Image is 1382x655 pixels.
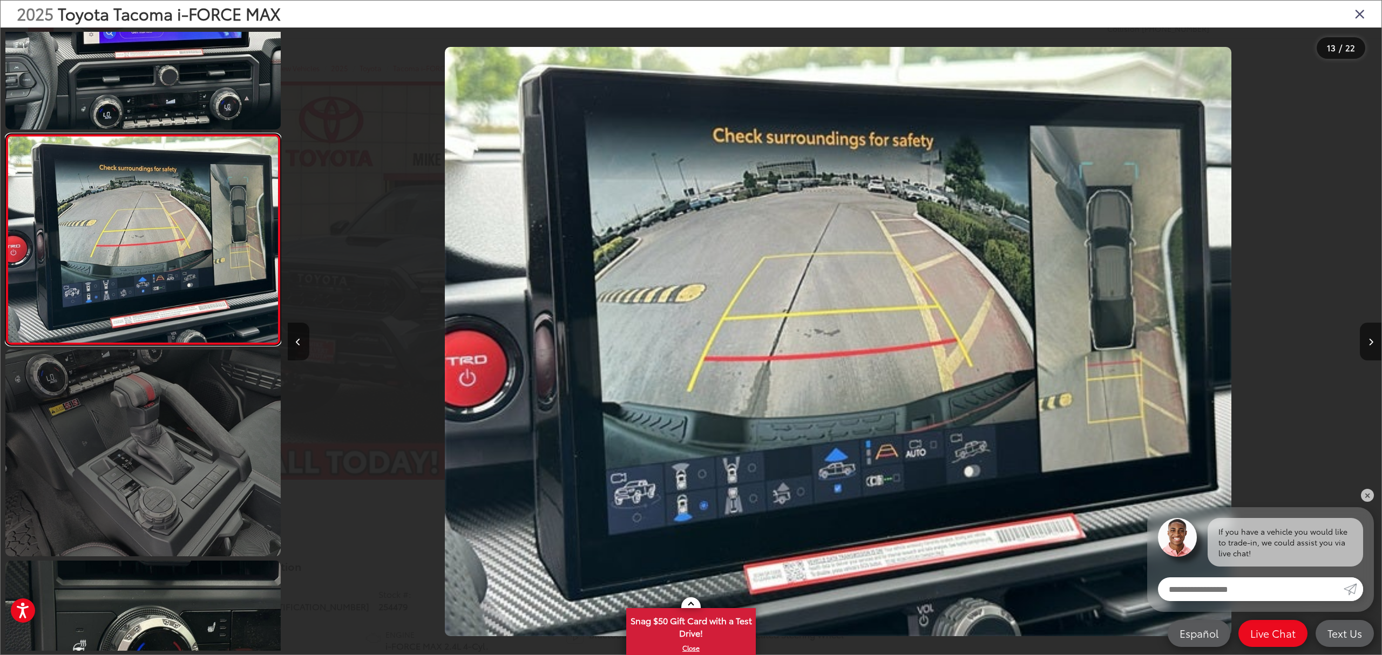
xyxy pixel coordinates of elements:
[1360,323,1381,360] button: Next image
[17,2,53,25] span: 2025
[1158,518,1197,557] img: Agent profile photo
[1327,42,1336,53] span: 13
[1354,6,1365,21] i: Close gallery
[1316,620,1374,647] a: Text Us
[1245,626,1301,640] span: Live Chat
[445,47,1231,637] img: 2025 Toyota Tacoma i-FORCE MAX TRD Pro
[1208,518,1363,567] div: If you have a vehicle you would like to trade-in, we could assist you via live chat!
[58,2,281,25] span: Toyota Tacoma i-FORCE MAX
[1344,577,1363,601] a: Submit
[1345,42,1355,53] span: 22
[1322,626,1367,640] span: Text Us
[1238,620,1308,647] a: Live Chat
[1174,626,1224,640] span: Español
[1168,620,1230,647] a: Español
[288,323,309,360] button: Previous image
[5,137,281,343] img: 2025 Toyota Tacoma i-FORCE MAX TRD Pro
[627,609,755,642] span: Snag $50 Gift Card with a Test Drive!
[1158,577,1344,601] input: Enter your message
[1338,44,1343,52] span: /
